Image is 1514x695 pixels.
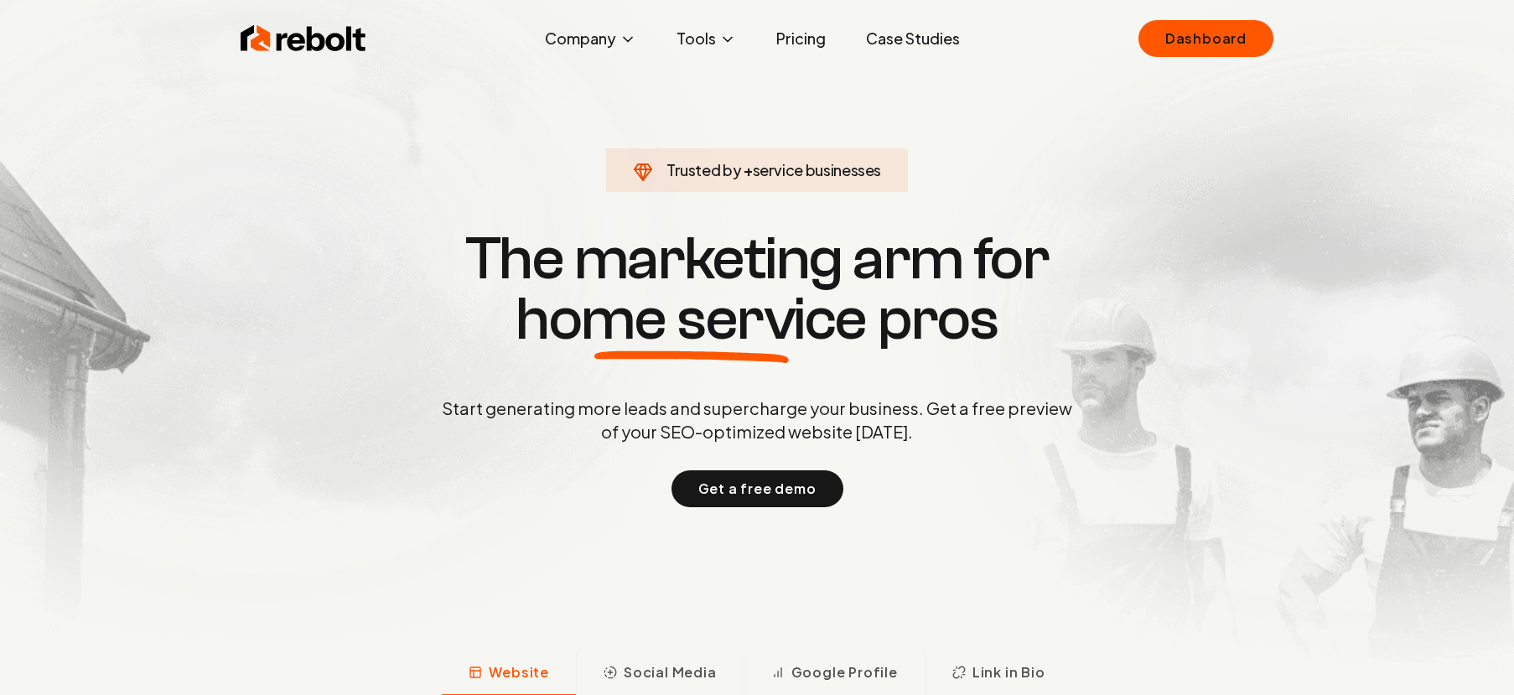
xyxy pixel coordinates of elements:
span: Google Profile [791,662,898,682]
span: Link in Bio [972,662,1045,682]
button: Company [531,22,650,55]
span: service businesses [753,160,882,179]
span: + [744,160,753,179]
a: Case Studies [853,22,973,55]
button: Get a free demo [671,470,843,507]
a: Pricing [763,22,839,55]
p: Start generating more leads and supercharge your business. Get a free preview of your SEO-optimiz... [438,397,1076,443]
a: Dashboard [1138,20,1273,57]
span: Social Media [624,662,717,682]
h1: The marketing arm for pros [355,229,1159,350]
button: Tools [663,22,749,55]
span: home service [516,289,867,350]
span: Website [489,662,549,682]
img: Rebolt Logo [241,22,366,55]
span: Trusted by [666,160,741,179]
